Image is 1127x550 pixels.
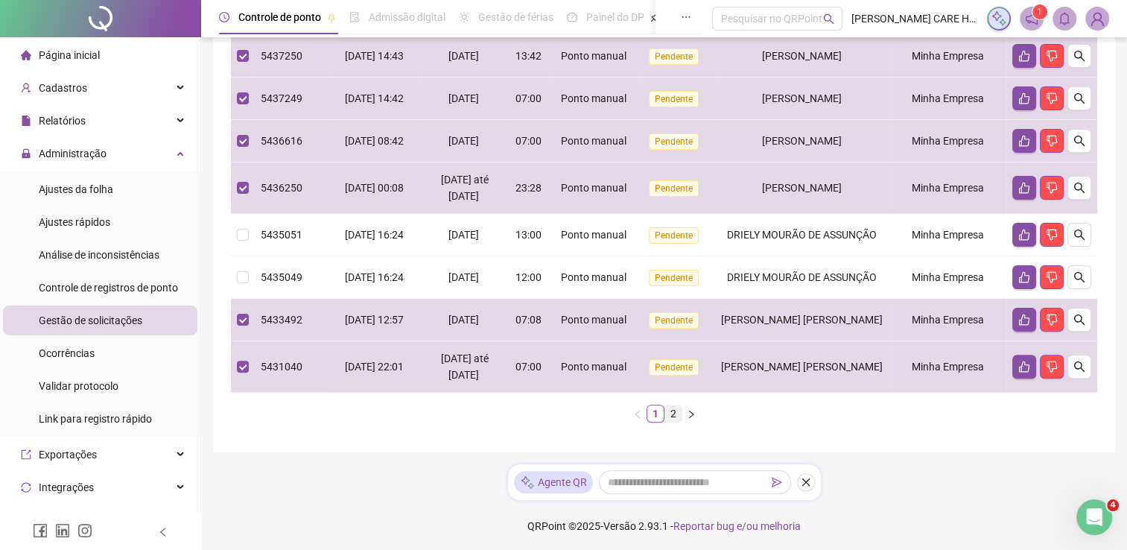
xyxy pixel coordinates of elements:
td: Minha Empresa [889,341,1006,393]
span: 07:08 [515,314,542,326]
span: Pendente [649,270,699,286]
span: 5437249 [261,92,302,104]
span: 23:28 [515,182,542,194]
span: dashboard [567,12,577,22]
span: [DATE] 14:42 [345,92,404,104]
a: 2 [665,405,682,422]
span: [PERSON_NAME] [PERSON_NAME] [721,361,883,373]
span: search [1073,182,1085,194]
span: Versão [603,520,636,532]
img: sparkle-icon.fc2bf0ac1784a2077858766a79e2daf3.svg [991,10,1007,27]
span: Reportar bug e/ou melhoria [673,520,801,532]
span: search [1073,271,1085,283]
span: [PERSON_NAME] [PERSON_NAME] [721,314,883,326]
span: [DATE] até [DATE] [441,174,489,202]
span: dislike [1046,229,1058,241]
span: [PERSON_NAME] [762,135,842,147]
span: 5436250 [261,182,302,194]
span: dislike [1046,135,1058,147]
span: like [1018,135,1030,147]
span: Controle de ponto [238,11,321,23]
span: like [1018,361,1030,373]
span: [DATE] 22:01 [345,361,404,373]
span: [DATE] até [DATE] [441,353,489,381]
span: pushpin [327,13,336,22]
span: [DATE] 16:24 [345,271,404,283]
span: Controle de registros de ponto [39,282,178,294]
span: [PERSON_NAME] CARE HOSPITAL DE TRANSIÇÃO [851,10,978,27]
span: 07:00 [515,361,542,373]
span: 5433492 [261,314,302,326]
span: file-done [349,12,360,22]
img: 78809 [1086,7,1108,30]
span: Ponto manual [561,229,626,241]
span: [DATE] [448,229,479,241]
span: left [633,410,642,419]
span: Ponto manual [561,50,626,62]
span: export [21,449,31,460]
span: dislike [1046,92,1058,104]
span: Pendente [649,227,699,244]
button: left [629,405,647,423]
span: [DATE] [448,135,479,147]
li: 2 [664,405,682,423]
span: 5436616 [261,135,302,147]
span: notification [1025,12,1038,25]
span: DRIELY MOURÃO DE ASSUNÇÃO [727,271,877,283]
span: dislike [1046,50,1058,62]
span: 5431040 [261,361,302,373]
span: dislike [1046,314,1058,326]
span: Ocorrências [39,347,95,359]
span: Ajustes da folha [39,183,113,195]
span: Ajustes rápidos [39,216,110,228]
span: 13:00 [515,229,542,241]
td: Minha Empresa [889,35,1006,78]
span: [DATE] 16:24 [345,229,404,241]
span: Admissão digital [369,11,445,23]
span: Gestão de solicitações [39,314,142,326]
span: search [1073,361,1085,373]
span: right [687,410,696,419]
span: Página inicial [39,49,100,61]
span: like [1018,92,1030,104]
td: Minha Empresa [889,162,1006,214]
span: Validar protocolo [39,380,118,392]
span: 07:00 [515,92,542,104]
span: Pendente [649,91,699,107]
span: like [1018,229,1030,241]
span: user-add [21,83,31,93]
span: Ponto manual [561,271,626,283]
td: Minha Empresa [889,256,1006,299]
td: Minha Empresa [889,299,1006,341]
li: 1 [647,405,664,423]
span: Link para registro rápido [39,413,152,425]
span: search [1073,92,1085,104]
img: sparkle-icon.fc2bf0ac1784a2077858766a79e2daf3.svg [520,475,535,490]
span: left [158,527,168,537]
a: 1 [647,405,664,422]
span: Pendente [649,359,699,376]
li: Próxima página [682,405,700,423]
span: bell [1058,12,1071,25]
span: 1 [1037,7,1042,17]
span: search [823,13,834,25]
span: DRIELY MOURÃO DE ASSUNÇÃO [727,229,877,241]
span: Ponto manual [561,361,626,373]
span: 5435051 [261,229,302,241]
span: like [1018,50,1030,62]
span: close [801,477,811,487]
span: [DATE] [448,50,479,62]
span: Ponto manual [561,182,626,194]
span: ellipsis [681,12,691,22]
iframe: Intercom live chat [1076,499,1112,535]
span: Administração [39,148,107,159]
span: Ponto manual [561,92,626,104]
button: right [682,405,700,423]
span: search [1073,135,1085,147]
span: Cadastros [39,82,87,94]
span: file [21,116,31,126]
span: search [1073,229,1085,241]
span: lock [21,148,31,159]
span: instagram [77,523,92,538]
span: Exportações [39,449,97,461]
